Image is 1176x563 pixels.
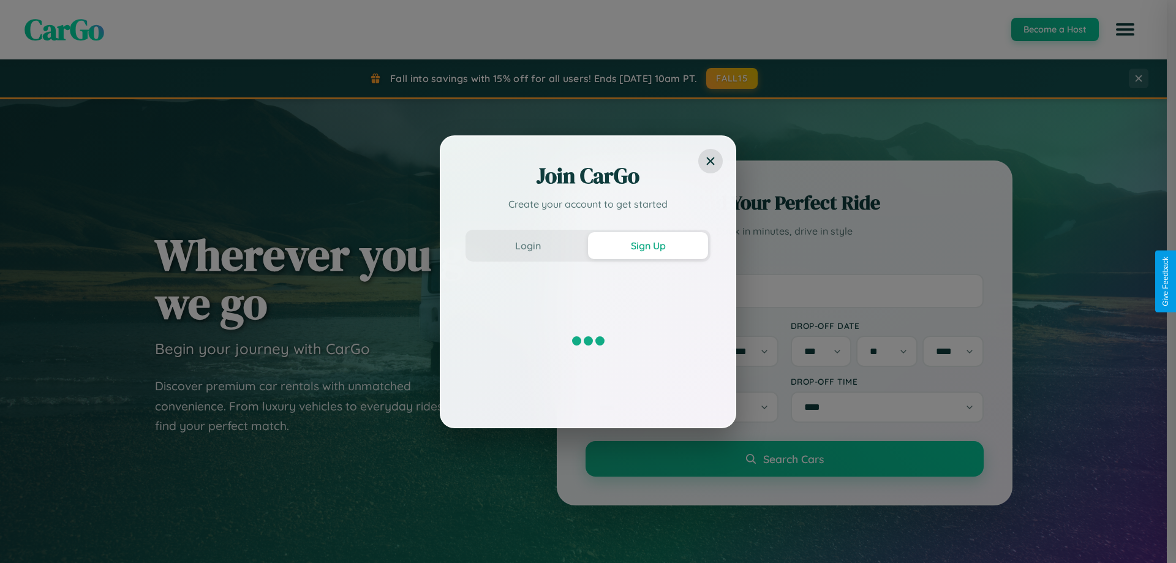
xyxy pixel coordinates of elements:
iframe: Intercom live chat [12,521,42,551]
button: Sign Up [588,232,708,259]
button: Login [468,232,588,259]
p: Create your account to get started [466,197,710,211]
h2: Join CarGo [466,161,710,191]
div: Give Feedback [1161,257,1170,306]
